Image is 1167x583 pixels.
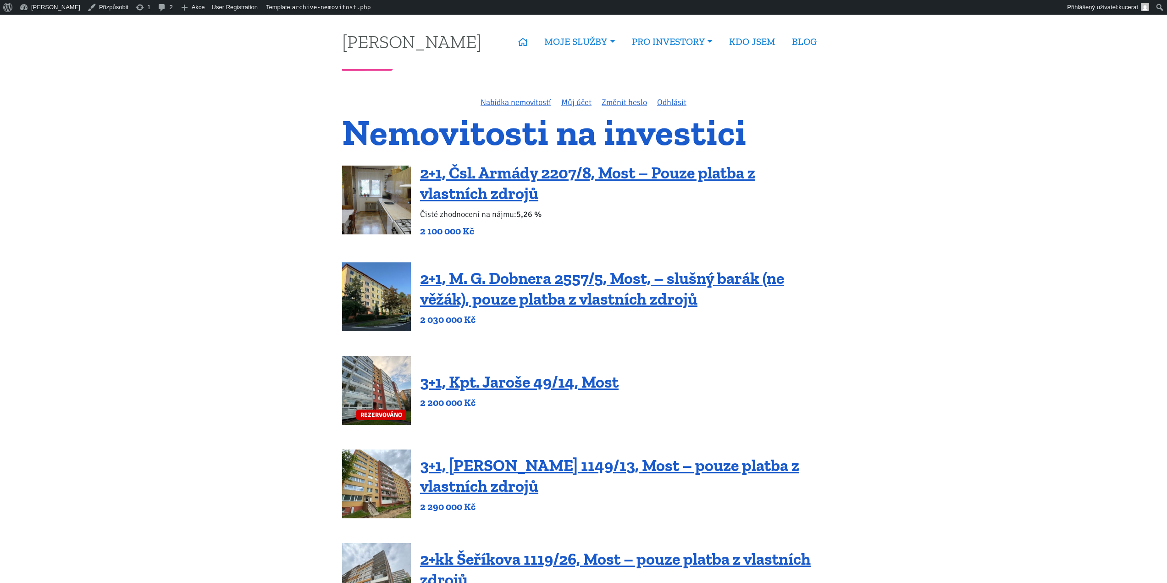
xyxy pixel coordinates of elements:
a: KDO JSEM [721,31,784,52]
p: 2 100 000 Kč [420,225,825,238]
a: Nabídka nemovitostí [481,97,551,107]
a: BLOG [784,31,825,52]
a: PRO INVESTORY [624,31,721,52]
a: 2+1, M. G. Dobnera 2557/5, Most, – slušný barák (ne věžák), pouze platba z vlastních zdrojů [420,268,784,309]
a: [PERSON_NAME] [342,33,481,50]
p: Čisté zhodnocení na nájmu: [420,208,825,221]
span: REZERVOVÁNO [356,410,406,420]
a: MOJE SLUŽBY [536,31,623,52]
p: 2 030 000 Kč [420,313,825,326]
a: 3+1, Kpt. Jaroše 49/14, Most [420,372,619,392]
a: 2+1, Čsl. Armády 2207/8, Most – Pouze platba z vlastních zdrojů [420,163,755,203]
span: kucerat [1118,4,1138,11]
p: 2 290 000 Kč [420,500,825,513]
a: REZERVOVÁNO [342,356,411,425]
p: 2 200 000 Kč [420,396,619,409]
span: archive-nemovitost.php [292,4,371,11]
a: Odhlásit [657,97,686,107]
h1: Nemovitosti na investici [342,117,825,148]
a: Můj účet [561,97,592,107]
b: 5,26 % [516,209,542,219]
a: 3+1, [PERSON_NAME] 1149/13, Most – pouze platba z vlastních zdrojů [420,455,799,496]
a: Změnit heslo [602,97,647,107]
